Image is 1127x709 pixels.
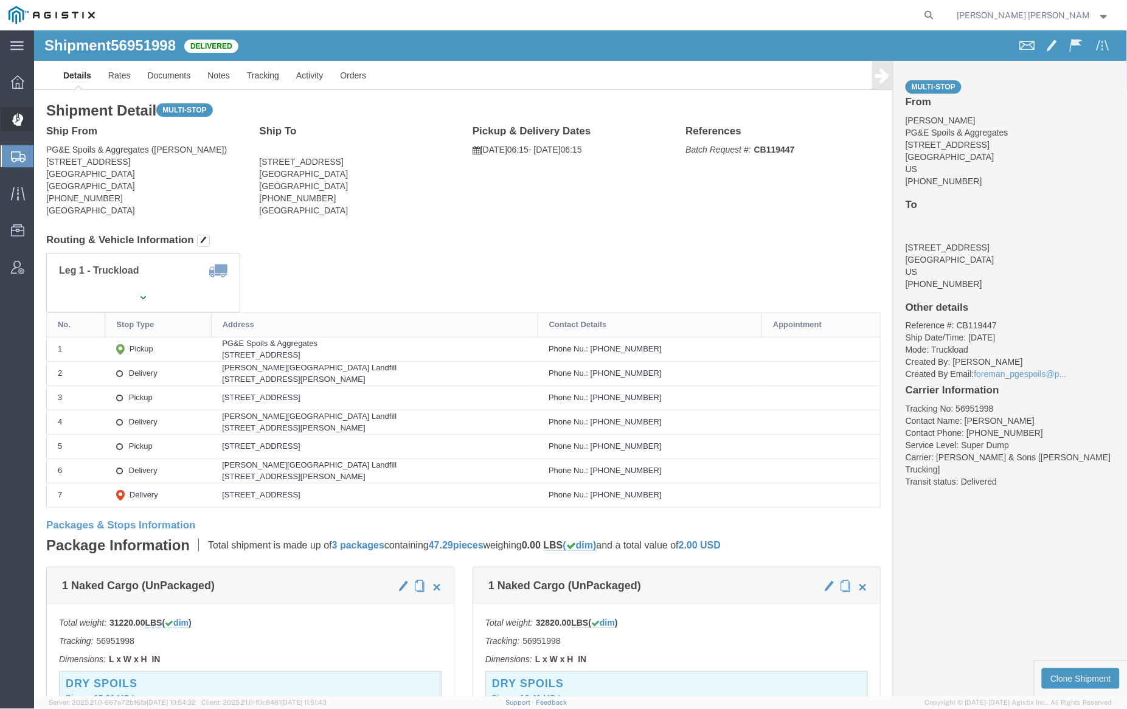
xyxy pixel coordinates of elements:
[9,6,95,24] img: logo
[957,8,1110,22] button: [PERSON_NAME] [PERSON_NAME]
[49,699,196,706] span: Server: 2025.21.0-667a72bf6fa
[505,699,536,706] a: Support
[147,699,196,706] span: [DATE] 10:54:32
[201,699,327,706] span: Client: 2025.21.0-f0c8481
[536,699,567,706] a: Feedback
[281,699,327,706] span: [DATE] 11:51:43
[34,30,1127,696] iframe: FS Legacy Container
[957,9,1091,22] span: Kayte Bray Dogali
[925,697,1112,708] span: Copyright © [DATE]-[DATE] Agistix Inc., All Rights Reserved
